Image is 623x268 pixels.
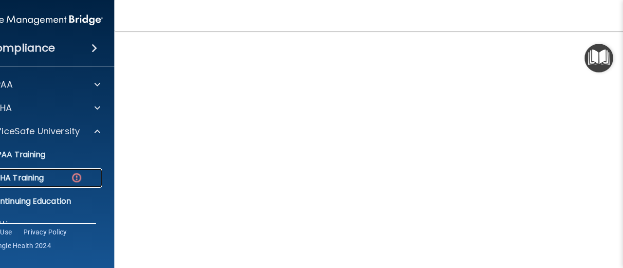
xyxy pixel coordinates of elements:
[585,44,613,72] button: Open Resource Center
[23,227,67,237] a: Privacy Policy
[71,172,83,184] img: danger-circle.6113f641.png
